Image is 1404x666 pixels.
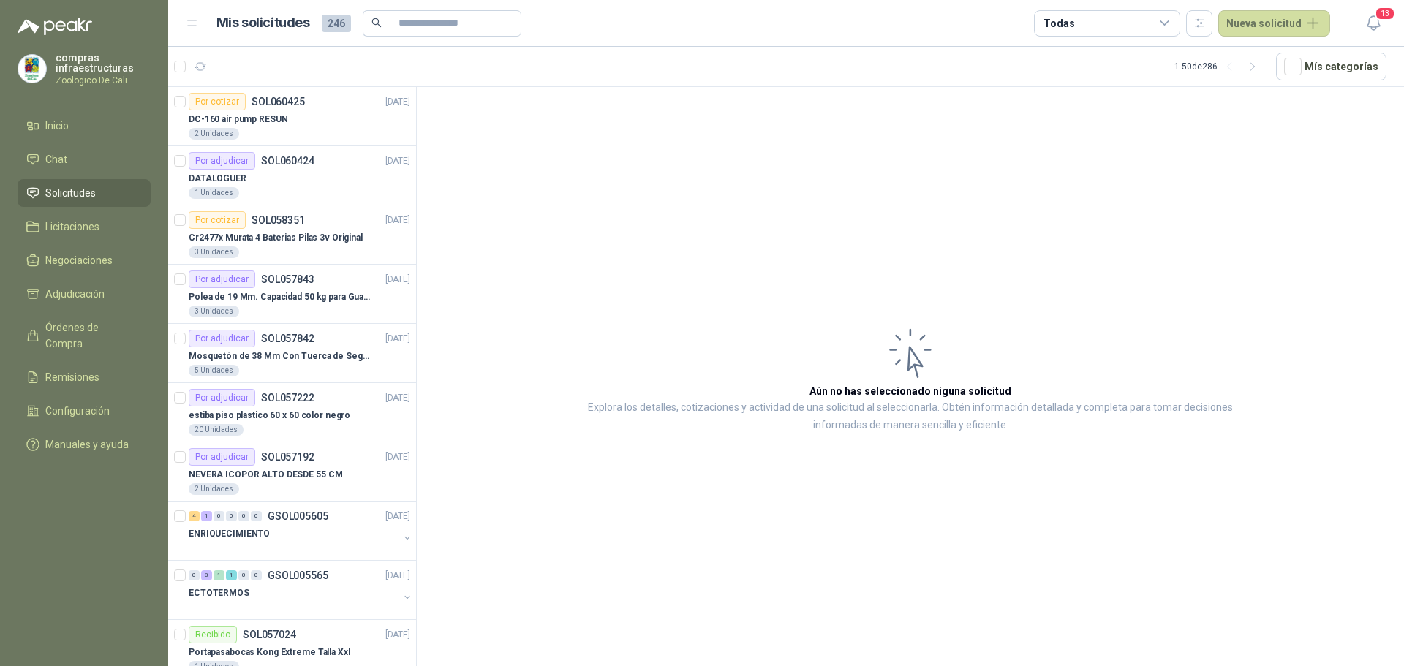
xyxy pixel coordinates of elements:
button: 13 [1360,10,1386,37]
a: Manuales y ayuda [18,431,151,458]
div: 0 [226,511,237,521]
button: Mís categorías [1276,53,1386,80]
img: Company Logo [18,55,46,83]
div: 0 [251,511,262,521]
p: estiba piso plastico 60 x 60 color negro [189,409,350,423]
p: [DATE] [385,273,410,287]
a: Solicitudes [18,179,151,207]
div: 2 Unidades [189,128,239,140]
div: 0 [214,511,224,521]
div: 3 Unidades [189,246,239,258]
span: Adjudicación [45,286,105,302]
p: Zoologico De Cali [56,76,151,85]
button: Nueva solicitud [1218,10,1330,37]
p: NEVERA ICOPOR ALTO DESDE 55 CM [189,468,342,482]
a: Por cotizarSOL060425[DATE] DC-160 air pump RESUN2 Unidades [168,87,416,146]
p: SOL057843 [261,274,314,284]
div: 3 Unidades [189,306,239,317]
p: Mosquetón de 38 Mm Con Tuerca de Seguridad. Carga 100 kg [189,349,371,363]
span: Licitaciones [45,219,99,235]
a: Chat [18,145,151,173]
div: 1 [214,570,224,580]
p: SOL060425 [252,97,305,107]
a: Remisiones [18,363,151,391]
p: DC-160 air pump RESUN [189,113,287,126]
h1: Mis solicitudes [216,12,310,34]
p: SOL057842 [261,333,314,344]
p: [DATE] [385,154,410,168]
p: SOL058351 [252,215,305,225]
a: Por cotizarSOL058351[DATE] Cr2477x Murata 4 Baterias Pilas 3v Original3 Unidades [168,205,416,265]
div: 0 [238,570,249,580]
span: Negociaciones [45,252,113,268]
p: SOL057024 [243,629,296,640]
a: Por adjudicarSOL057192[DATE] NEVERA ICOPOR ALTO DESDE 55 CM2 Unidades [168,442,416,502]
div: Por cotizar [189,93,246,110]
span: Órdenes de Compra [45,319,137,352]
p: Cr2477x Murata 4 Baterias Pilas 3v Original [189,231,363,245]
div: 1 [226,570,237,580]
p: GSOL005565 [268,570,328,580]
span: Configuración [45,403,110,419]
p: [DATE] [385,510,410,523]
p: [DATE] [385,628,410,642]
a: 4 1 0 0 0 0 GSOL005605[DATE] ENRIQUECIMIENTO [189,507,413,554]
div: Por adjudicar [189,389,255,406]
div: Por adjudicar [189,270,255,288]
div: 2 Unidades [189,483,239,495]
div: 1 [201,511,212,521]
div: Por adjudicar [189,330,255,347]
img: Logo peakr [18,18,92,35]
p: SOL060424 [261,156,314,166]
a: Por adjudicarSOL057222[DATE] estiba piso plastico 60 x 60 color negro20 Unidades [168,383,416,442]
h3: Aún no has seleccionado niguna solicitud [809,383,1011,399]
div: 1 - 50 de 286 [1174,55,1264,78]
span: Inicio [45,118,69,134]
p: [DATE] [385,95,410,109]
div: 5 Unidades [189,365,239,376]
p: Explora los detalles, cotizaciones y actividad de una solicitud al seleccionarla. Obtén informaci... [563,399,1258,434]
div: 4 [189,511,200,521]
div: Por adjudicar [189,152,255,170]
p: Polea de 19 Mm. Capacidad 50 kg para Guaya. Cable O [GEOGRAPHIC_DATA] [189,290,371,304]
a: Negociaciones [18,246,151,274]
div: Por adjudicar [189,448,255,466]
span: Manuales y ayuda [45,436,129,453]
div: 0 [189,570,200,580]
a: Órdenes de Compra [18,314,151,357]
div: 20 Unidades [189,424,244,436]
p: [DATE] [385,569,410,583]
p: Portapasabocas Kong Extreme Talla Xxl [189,646,350,659]
p: [DATE] [385,213,410,227]
span: Chat [45,151,67,167]
a: 0 3 1 1 0 0 GSOL005565[DATE] ECTOTERMOS [189,567,413,613]
a: Adjudicación [18,280,151,308]
p: DATALOGUER [189,172,246,186]
a: Por adjudicarSOL057842[DATE] Mosquetón de 38 Mm Con Tuerca de Seguridad. Carga 100 kg5 Unidades [168,324,416,383]
span: search [371,18,382,28]
span: Remisiones [45,369,99,385]
div: 0 [238,511,249,521]
a: Configuración [18,397,151,425]
span: 13 [1375,7,1395,20]
div: Recibido [189,626,237,643]
p: GSOL005605 [268,511,328,521]
div: 3 [201,570,212,580]
p: SOL057192 [261,452,314,462]
a: Licitaciones [18,213,151,241]
a: Inicio [18,112,151,140]
div: Por cotizar [189,211,246,229]
p: ECTOTERMOS [189,586,249,600]
div: Todas [1043,15,1074,31]
div: 1 Unidades [189,187,239,199]
div: 0 [251,570,262,580]
p: compras infraestructuras [56,53,151,73]
p: ENRIQUECIMIENTO [189,527,270,541]
p: SOL057222 [261,393,314,403]
span: Solicitudes [45,185,96,201]
p: [DATE] [385,450,410,464]
a: Por adjudicarSOL057843[DATE] Polea de 19 Mm. Capacidad 50 kg para Guaya. Cable O [GEOGRAPHIC_DATA... [168,265,416,324]
p: [DATE] [385,332,410,346]
p: [DATE] [385,391,410,405]
a: Por adjudicarSOL060424[DATE] DATALOGUER1 Unidades [168,146,416,205]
